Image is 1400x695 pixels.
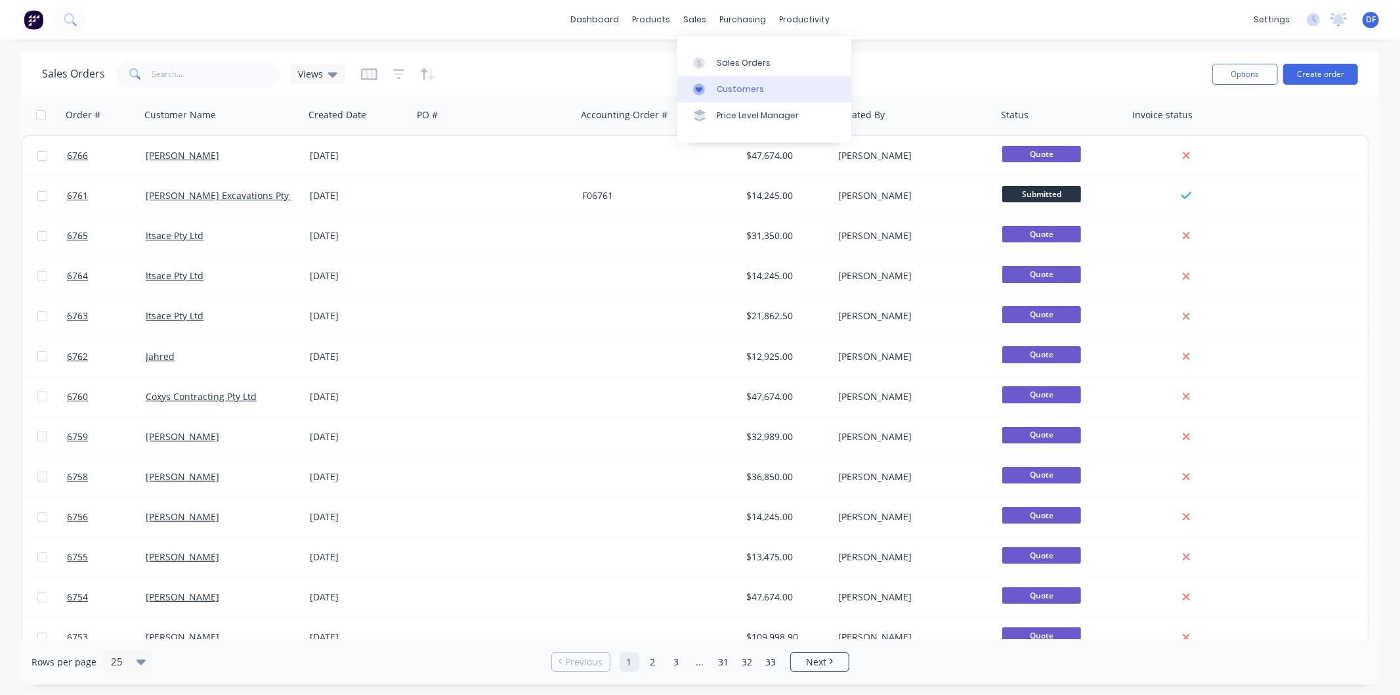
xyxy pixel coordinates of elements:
[67,149,88,162] span: 6766
[146,430,219,443] a: [PERSON_NAME]
[806,656,826,669] span: Next
[67,537,146,577] a: 6755
[838,510,984,524] div: [PERSON_NAME]
[746,550,824,564] div: $13,475.00
[1002,306,1081,323] span: Quote
[67,430,88,443] span: 6759
[310,591,408,604] div: [DATE]
[738,652,757,672] a: Page 32
[717,57,771,69] div: Sales Orders
[713,10,773,30] div: purchasing
[838,470,984,483] div: [PERSON_NAME]
[838,229,984,242] div: [PERSON_NAME]
[582,189,728,202] div: F06761
[67,510,88,524] span: 6756
[1002,507,1081,524] span: Quote
[67,631,88,644] span: 6753
[1002,186,1081,202] span: Submitted
[66,108,100,122] div: Order #
[581,108,668,122] div: Accounting Order #
[838,149,984,162] div: [PERSON_NAME]
[67,229,88,242] span: 6765
[746,591,824,604] div: $47,674.00
[146,470,219,483] a: [PERSON_NAME]
[67,550,88,564] span: 6755
[717,110,799,122] div: Price Level Manager
[310,631,408,644] div: [DATE]
[146,510,219,523] a: [PERSON_NAME]
[67,497,146,537] a: 6756
[32,656,96,669] span: Rows per page
[746,430,824,443] div: $32,989.00
[146,591,219,603] a: [PERSON_NAME]
[1002,627,1081,644] span: Quote
[1212,64,1278,85] button: Options
[690,652,710,672] a: Jump forward
[714,652,734,672] a: Page 31
[1247,10,1296,30] div: settings
[565,656,603,669] span: Previous
[1002,226,1081,242] span: Quote
[146,189,305,202] a: [PERSON_NAME] Excavations Pty Ltd
[310,550,408,564] div: [DATE]
[677,76,851,102] a: Customers
[746,189,824,202] div: $14,245.00
[746,510,824,524] div: $14,245.00
[746,470,824,483] div: $36,850.00
[717,83,764,95] div: Customers
[146,390,257,403] a: Coxys Contracting Pty Ltd
[310,229,408,242] div: [DATE]
[677,102,851,129] a: Price Level Manager
[677,49,851,76] a: Sales Orders
[667,652,687,672] a: Page 3
[67,390,88,403] span: 6760
[24,10,43,30] img: Factory
[146,550,219,563] a: [PERSON_NAME]
[1002,587,1081,604] span: Quote
[67,216,146,256] a: 6765
[67,350,88,363] span: 6762
[746,631,824,644] div: $109,998.90
[298,67,323,81] span: Views
[837,108,885,122] div: Created By
[746,309,824,323] div: $21,862.50
[564,10,626,30] a: dashboard
[1001,108,1029,122] div: Status
[838,269,984,282] div: [PERSON_NAME]
[67,577,146,617] a: 6754
[1132,108,1193,122] div: Invoice status
[746,390,824,403] div: $47,674.00
[838,631,984,644] div: [PERSON_NAME]
[761,652,781,672] a: Page 33
[310,390,408,403] div: [DATE]
[1002,467,1081,483] span: Quote
[1002,547,1081,564] span: Quote
[67,457,146,497] a: 6758
[1366,14,1376,26] span: DF
[146,631,219,643] a: [PERSON_NAME]
[791,656,849,669] a: Next page
[546,652,855,672] ul: Pagination
[1002,427,1081,443] span: Quote
[310,149,408,162] div: [DATE]
[1283,64,1358,85] button: Create order
[310,350,408,363] div: [DATE]
[146,269,203,282] a: Itsace Pty Ltd
[838,189,984,202] div: [PERSON_NAME]
[67,377,146,416] a: 6760
[67,309,88,323] span: 6763
[620,652,639,672] a: Page 1 is your current page
[677,10,713,30] div: sales
[838,430,984,443] div: [PERSON_NAME]
[67,136,146,175] a: 6766
[67,337,146,376] a: 6762
[152,61,280,87] input: Search...
[67,189,88,202] span: 6761
[67,256,146,296] a: 6764
[310,309,408,323] div: [DATE]
[310,269,408,282] div: [DATE]
[626,10,677,30] div: products
[746,269,824,282] div: $14,245.00
[838,550,984,564] div: [PERSON_NAME]
[838,350,984,363] div: [PERSON_NAME]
